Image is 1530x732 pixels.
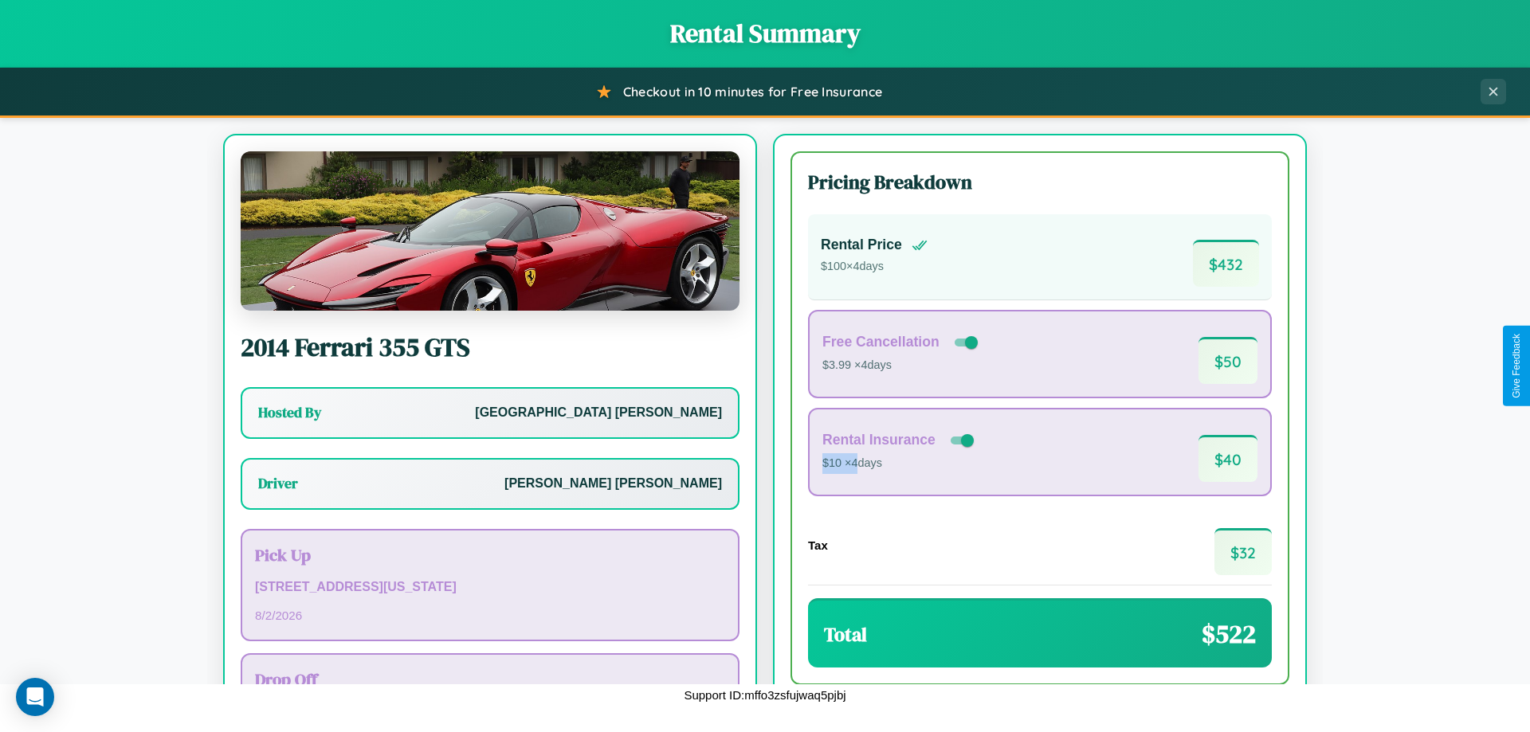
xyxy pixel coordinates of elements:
[1193,240,1259,287] span: $ 432
[822,432,936,448] h4: Rental Insurance
[504,472,722,495] p: [PERSON_NAME] [PERSON_NAME]
[1198,337,1257,384] span: $ 50
[822,453,977,474] p: $10 × 4 days
[821,256,928,277] p: $ 100 × 4 days
[1511,334,1522,398] div: Give Feedback
[824,621,867,648] h3: Total
[821,237,902,253] h4: Rental Price
[475,401,722,425] p: [GEOGRAPHIC_DATA] [PERSON_NAME]
[16,678,54,716] div: Open Intercom Messenger
[258,403,321,422] h3: Hosted By
[684,684,845,706] p: Support ID: mffo3zsfujwaq5pjbj
[258,474,298,493] h3: Driver
[255,543,725,566] h3: Pick Up
[822,334,940,350] h4: Free Cancellation
[241,151,739,311] img: Ferrari 355 GTS
[255,576,725,599] p: [STREET_ADDRESS][US_STATE]
[808,538,828,552] h4: Tax
[1214,528,1272,575] span: $ 32
[1198,435,1257,482] span: $ 40
[808,169,1272,195] h3: Pricing Breakdown
[241,330,739,365] h2: 2014 Ferrari 355 GTS
[1202,617,1256,652] span: $ 522
[822,355,981,376] p: $3.99 × 4 days
[255,605,725,626] p: 8 / 2 / 2026
[623,84,882,100] span: Checkout in 10 minutes for Free Insurance
[16,16,1514,51] h1: Rental Summary
[255,667,725,691] h3: Drop Off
